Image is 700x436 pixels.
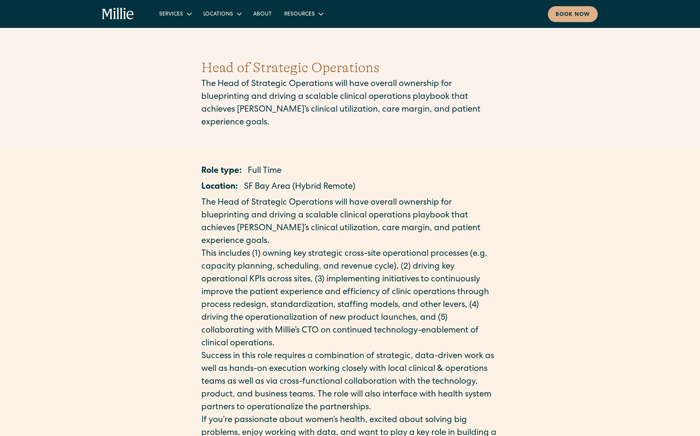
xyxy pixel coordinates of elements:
[159,10,183,19] div: Services
[247,7,278,20] a: About
[556,11,590,19] div: Book now
[153,7,197,20] div: Services
[203,10,233,19] div: Locations
[548,6,598,22] a: Book now
[278,7,329,20] div: Resources
[102,8,134,20] a: home
[284,10,315,19] div: Resources
[248,165,281,178] p: Full Time
[201,165,242,178] p: Role type:
[201,197,499,248] p: The Head of Strategic Operations will have overall ownership for blueprinting and driving a scala...
[201,181,238,194] p: Location:
[201,248,499,350] p: This includes (1) owning key strategic cross-site operational processes (e.g. capacity planning, ...
[201,350,499,414] p: Success in this role requires a combination of strategic, data-driven work as well as hands-on ex...
[244,181,355,194] p: SF Bay Area (Hybrid Remote)
[197,7,247,20] div: Locations
[201,78,499,129] p: The Head of Strategic Operations will have overall ownership for blueprinting and driving a scala...
[201,57,499,78] h1: Head of Strategic Operations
